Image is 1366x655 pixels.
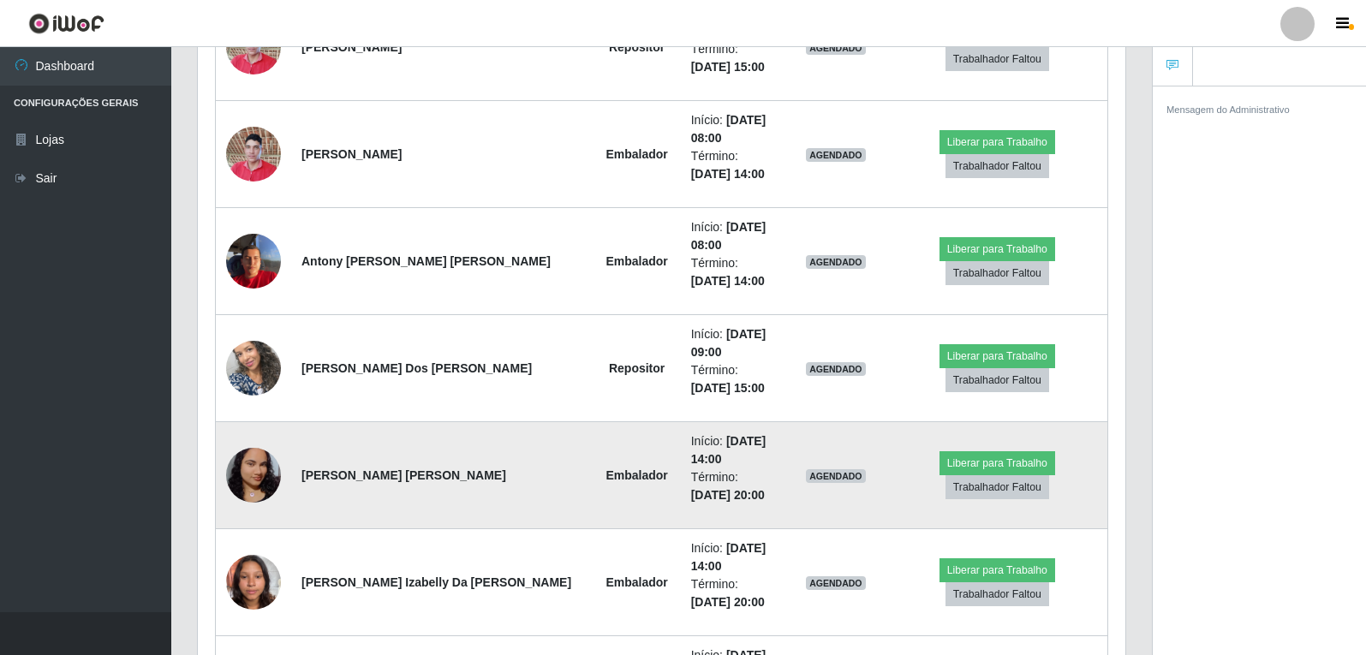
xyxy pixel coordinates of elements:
[605,468,667,482] strong: Embalador
[691,113,767,145] time: [DATE] 08:00
[691,111,775,147] li: Início:
[939,237,1055,261] button: Liberar para Trabalho
[691,361,775,397] li: Término:
[691,274,765,288] time: [DATE] 14:00
[945,582,1049,606] button: Trabalhador Faltou
[609,361,665,375] strong: Repositor
[806,362,866,376] span: AGENDADO
[691,60,765,74] time: [DATE] 15:00
[226,224,281,297] img: 1757435455970.jpeg
[945,475,1049,499] button: Trabalhador Faltou
[28,13,104,34] img: CoreUI Logo
[691,254,775,290] li: Término:
[806,576,866,590] span: AGENDADO
[691,381,765,395] time: [DATE] 15:00
[226,414,281,536] img: 1757628452070.jpeg
[945,261,1049,285] button: Trabalhador Faltou
[301,147,402,161] strong: [PERSON_NAME]
[691,40,775,76] li: Término:
[301,575,571,589] strong: [PERSON_NAME] Izabelly Da [PERSON_NAME]
[609,40,665,54] strong: Repositor
[945,47,1049,71] button: Trabalhador Faltou
[226,10,281,83] img: 1757358194836.jpeg
[806,41,866,55] span: AGENDADO
[301,361,532,375] strong: [PERSON_NAME] Dos [PERSON_NAME]
[691,220,767,252] time: [DATE] 08:00
[226,319,281,417] img: 1757288824650.jpeg
[939,558,1055,582] button: Liberar para Trabalho
[939,451,1055,475] button: Liberar para Trabalho
[806,148,866,162] span: AGENDADO
[691,575,775,611] li: Término:
[691,539,775,575] li: Início:
[226,545,281,618] img: 1757686315480.jpeg
[806,255,866,269] span: AGENDADO
[691,595,765,609] time: [DATE] 20:00
[301,468,506,482] strong: [PERSON_NAME] [PERSON_NAME]
[605,147,667,161] strong: Embalador
[691,488,765,502] time: [DATE] 20:00
[691,218,775,254] li: Início:
[691,468,775,504] li: Término:
[945,368,1049,392] button: Trabalhador Faltou
[691,434,767,466] time: [DATE] 14:00
[691,327,767,359] time: [DATE] 09:00
[691,167,765,181] time: [DATE] 14:00
[1166,104,1290,115] small: Mensagem do Administrativo
[691,325,775,361] li: Início:
[806,469,866,483] span: AGENDADO
[691,147,775,183] li: Término:
[945,154,1049,178] button: Trabalhador Faltou
[605,254,667,268] strong: Embalador
[605,575,667,589] strong: Embalador
[301,254,551,268] strong: Antony [PERSON_NAME] [PERSON_NAME]
[939,130,1055,154] button: Liberar para Trabalho
[939,344,1055,368] button: Liberar para Trabalho
[226,117,281,190] img: 1757358194836.jpeg
[691,541,767,573] time: [DATE] 14:00
[301,40,402,54] strong: [PERSON_NAME]
[691,432,775,468] li: Início:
